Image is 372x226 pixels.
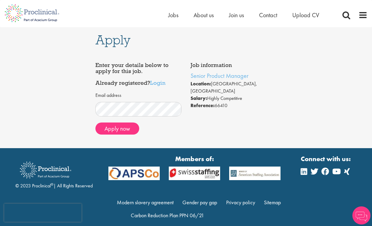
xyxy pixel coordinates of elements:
img: APSCo [164,167,225,180]
strong: Reference: [191,102,215,109]
li: 66410 [191,102,277,109]
h4: Enter your details below to apply for this job. Already registered? [95,62,182,86]
iframe: reCAPTCHA [4,204,82,222]
a: Contact [259,11,277,19]
li: Highly Competitive [191,95,277,102]
a: Gender pay gap [182,199,217,206]
strong: Connect with us: [301,154,352,164]
strong: Members of: [108,154,281,164]
strong: Salary: [191,95,207,101]
img: APSCo [104,167,164,180]
a: Login [150,79,165,86]
span: Apply [95,32,130,48]
a: Jobs [168,11,178,19]
strong: Location: [191,81,211,87]
a: Senior Product Manager [191,72,249,80]
button: Apply now [95,123,139,135]
a: About us [194,11,214,19]
div: © 2023 Proclinical | All Rights Reserved [15,157,93,189]
img: Proclinical Recruitment [15,158,76,183]
sup: ® [51,182,53,187]
h4: Job information [191,62,277,68]
li: [GEOGRAPHIC_DATA], [GEOGRAPHIC_DATA] [191,80,277,95]
a: Sitemap [264,199,281,206]
a: Carbon Reduction Plan PPN 06/21 [131,212,204,219]
a: Privacy policy [226,199,255,206]
img: Chatbot [352,206,370,224]
img: APSCo [225,167,285,180]
label: Email address [95,92,121,99]
a: Upload CV [292,11,319,19]
a: Join us [229,11,244,19]
a: Modern slavery agreement [117,199,174,206]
